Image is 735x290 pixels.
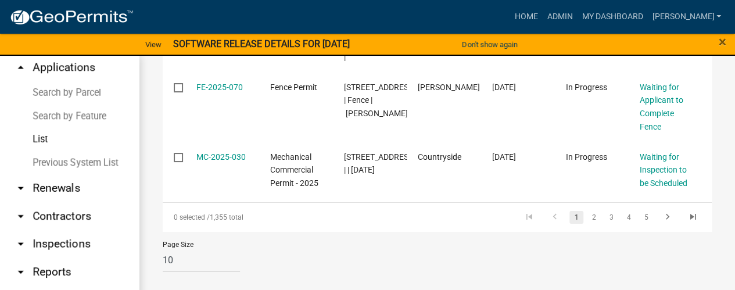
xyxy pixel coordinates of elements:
div: 1,355 total [163,203,378,232]
li: page 2 [585,207,603,227]
li: page 5 [637,207,655,227]
li: page 4 [620,207,637,227]
span: In Progress [566,83,607,92]
i: arrow_drop_down [14,181,28,195]
a: go to previous page [544,211,566,224]
span: Countryside [418,152,461,162]
button: Close [719,35,726,49]
a: View [141,35,166,54]
a: 3 [604,211,618,224]
button: Don't show again [457,35,522,54]
a: Waiting for Inspection to be Scheduled [640,152,687,188]
li: page 1 [568,207,585,227]
i: arrow_drop_up [14,60,28,74]
a: [PERSON_NAME] [647,6,726,28]
li: page 3 [603,207,620,227]
span: 09/09/2025 [492,83,516,92]
span: 1702 WESTRIDGE RD | | 09/09/2025 [344,152,415,175]
span: Mechanical Commercial Permit - 2025 [270,152,318,188]
a: 1 [569,211,583,224]
a: 4 [622,211,636,224]
span: 1627 BROADWAY ST S | Fence | randy poehler [344,83,415,119]
strong: SOFTWARE RELEASE DETAILS FOR [DATE] [173,38,350,49]
a: go to next page [657,211,679,224]
span: 09/09/2025 [492,152,516,162]
i: arrow_drop_down [14,265,28,279]
span: In Progress [566,152,607,162]
span: 0 selected / [174,213,210,221]
a: 5 [639,211,653,224]
a: Home [510,6,542,28]
a: MC-2025-030 [196,152,246,162]
a: go to last page [682,211,704,224]
span: × [719,34,726,50]
a: Admin [542,6,577,28]
a: FE-2025-070 [196,83,243,92]
a: My Dashboard [577,6,647,28]
a: Waiting for Applicant to Complete Fence [640,83,683,131]
span: randy poehler [418,83,480,92]
span: Fence Permit [270,83,317,92]
i: arrow_drop_down [14,237,28,251]
a: 2 [587,211,601,224]
a: go to first page [518,211,540,224]
i: arrow_drop_down [14,209,28,223]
